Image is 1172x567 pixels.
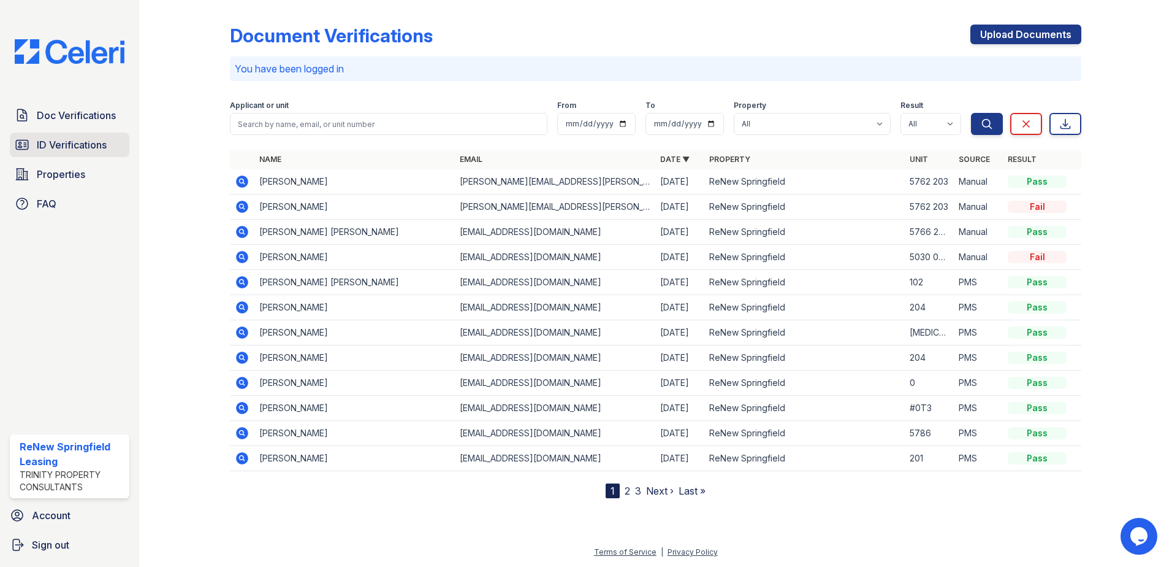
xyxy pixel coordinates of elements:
td: ReNew Springfield [704,345,905,371]
img: CE_Logo_Blue-a8612792a0a2168367f1c8372b55b34899dd931a85d93a1a3d3e32e68fde9ad4.png [5,39,134,64]
td: [MEDICAL_DATA] [905,320,954,345]
td: PMS [954,446,1003,471]
a: Next › [646,485,674,497]
td: [EMAIL_ADDRESS][DOMAIN_NAME] [455,295,655,320]
td: [DATE] [655,245,704,270]
a: Doc Verifications [10,103,129,128]
td: [PERSON_NAME] [254,396,455,421]
td: [DATE] [655,421,704,446]
td: PMS [954,371,1003,396]
a: Sign out [5,533,134,557]
div: | [661,547,663,557]
td: ReNew Springfield [704,371,905,396]
td: Manual [954,220,1003,245]
td: [PERSON_NAME][EMAIL_ADDRESS][PERSON_NAME][DOMAIN_NAME] [455,195,655,220]
a: Unit [910,155,928,164]
a: 2 [625,485,630,497]
td: PMS [954,320,1003,345]
td: 5766 204 [905,220,954,245]
td: ReNew Springfield [704,270,905,295]
label: To [645,101,655,110]
td: Manual [954,245,1003,270]
td: [DATE] [655,446,704,471]
td: ReNew Springfield [704,245,905,270]
td: [EMAIL_ADDRESS][DOMAIN_NAME] [455,371,655,396]
td: ReNew Springfield [704,396,905,421]
div: Pass [1008,326,1067,339]
td: 204 [905,295,954,320]
td: [PERSON_NAME] [254,245,455,270]
a: Account [5,503,134,528]
td: [EMAIL_ADDRESS][DOMAIN_NAME] [455,270,655,295]
span: Properties [37,167,85,182]
p: You have been logged in [235,61,1076,76]
td: [DATE] [655,320,704,345]
td: ReNew Springfield [704,169,905,195]
div: Fail [1008,251,1067,263]
div: ReNew Springfield Leasing [20,439,124,469]
td: [PERSON_NAME][EMAIL_ADDRESS][PERSON_NAME][DOMAIN_NAME] [455,169,655,195]
td: PMS [954,421,1003,446]
td: [DATE] [655,220,704,245]
span: Doc Verifications [37,108,116,123]
td: [PERSON_NAME] [254,421,455,446]
td: 204 [905,345,954,371]
iframe: chat widget [1121,518,1160,555]
td: [EMAIL_ADDRESS][DOMAIN_NAME] [455,421,655,446]
td: [EMAIL_ADDRESS][DOMAIN_NAME] [455,446,655,471]
td: Manual [954,195,1003,220]
a: Properties [10,162,129,187]
div: Pass [1008,452,1067,465]
td: [EMAIL_ADDRESS][DOMAIN_NAME] [455,220,655,245]
a: Property [709,155,750,164]
div: Trinity Property Consultants [20,469,124,493]
div: Pass [1008,402,1067,414]
td: 5762 203 [905,169,954,195]
td: #0T3 [905,396,954,421]
td: 102 [905,270,954,295]
td: ReNew Springfield [704,421,905,446]
div: Pass [1008,226,1067,238]
div: Fail [1008,201,1067,213]
a: 3 [635,485,641,497]
label: Property [734,101,766,110]
td: [PERSON_NAME] [254,371,455,396]
td: PMS [954,295,1003,320]
a: Source [959,155,990,164]
span: Sign out [32,538,69,552]
input: Search by name, email, or unit number [230,113,547,135]
td: [PERSON_NAME] [PERSON_NAME] [254,270,455,295]
a: Terms of Service [594,547,656,557]
td: Manual [954,169,1003,195]
td: [PERSON_NAME] [254,195,455,220]
div: Pass [1008,276,1067,288]
td: [EMAIL_ADDRESS][DOMAIN_NAME] [455,396,655,421]
td: [DATE] [655,295,704,320]
td: [DATE] [655,169,704,195]
a: Name [259,155,281,164]
a: FAQ [10,191,129,216]
td: [EMAIL_ADDRESS][DOMAIN_NAME] [455,320,655,345]
td: [DATE] [655,345,704,371]
td: [PERSON_NAME] [PERSON_NAME] [254,220,455,245]
a: Date ▼ [660,155,690,164]
label: Result [900,101,923,110]
td: 0 [905,371,954,396]
td: [PERSON_NAME] [254,345,455,371]
span: FAQ [37,196,56,211]
td: [PERSON_NAME] [254,446,455,471]
td: [DATE] [655,396,704,421]
td: [DATE] [655,270,704,295]
td: 201 [905,446,954,471]
td: PMS [954,396,1003,421]
td: ReNew Springfield [704,446,905,471]
td: ReNew Springfield [704,195,905,220]
span: Account [32,508,70,523]
span: ID Verifications [37,137,107,152]
label: From [557,101,576,110]
td: ReNew Springfield [704,295,905,320]
a: Upload Documents [970,25,1081,44]
a: Result [1008,155,1037,164]
td: 5762 203 [905,195,954,220]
